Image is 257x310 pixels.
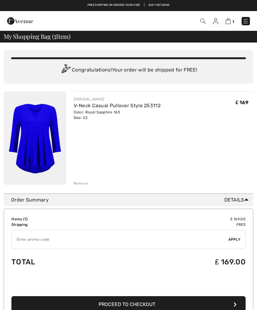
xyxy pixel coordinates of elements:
[114,251,246,272] td: ₤ 169.00
[144,3,145,7] span: |
[11,251,114,272] td: Total
[11,277,246,294] iframe: PayPal
[24,217,26,221] span: 1
[99,301,155,307] span: Proceed to Checkout
[88,3,140,7] a: Free shipping on orders over ₤120
[11,196,251,204] div: Order Summary
[236,100,248,105] span: ₤ 169
[11,222,114,227] td: Shipping
[74,103,161,108] a: V-Neck Casual Pullover Style 253112
[226,18,231,24] img: Shopping Bag
[12,230,228,249] input: Promo code
[114,222,246,227] td: Free
[226,17,234,25] a: 1
[11,216,114,222] td: Items ( )
[11,64,246,76] div: Congratulations! Your order will be shipped for FREE!
[59,64,72,76] img: Congratulation2.svg
[7,18,33,23] a: 1ère Avenue
[4,91,66,185] img: V-Neck Casual Pullover Style 253112
[114,216,246,222] td: ₤ 169.00
[4,33,71,39] span: My Shopping Bag ( Item)
[7,15,33,27] img: 1ère Avenue
[213,18,218,24] img: My Info
[228,237,241,242] span: Apply
[54,32,56,40] span: 1
[74,96,161,102] div: [PERSON_NAME]
[74,181,89,186] div: Remove
[149,3,170,7] a: Easy Returns
[200,18,206,24] img: Search
[232,19,234,24] span: 1
[224,196,251,204] span: Details
[243,18,249,24] img: Menu
[74,109,161,120] div: Color: Royal Sapphire 163 Size: 22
